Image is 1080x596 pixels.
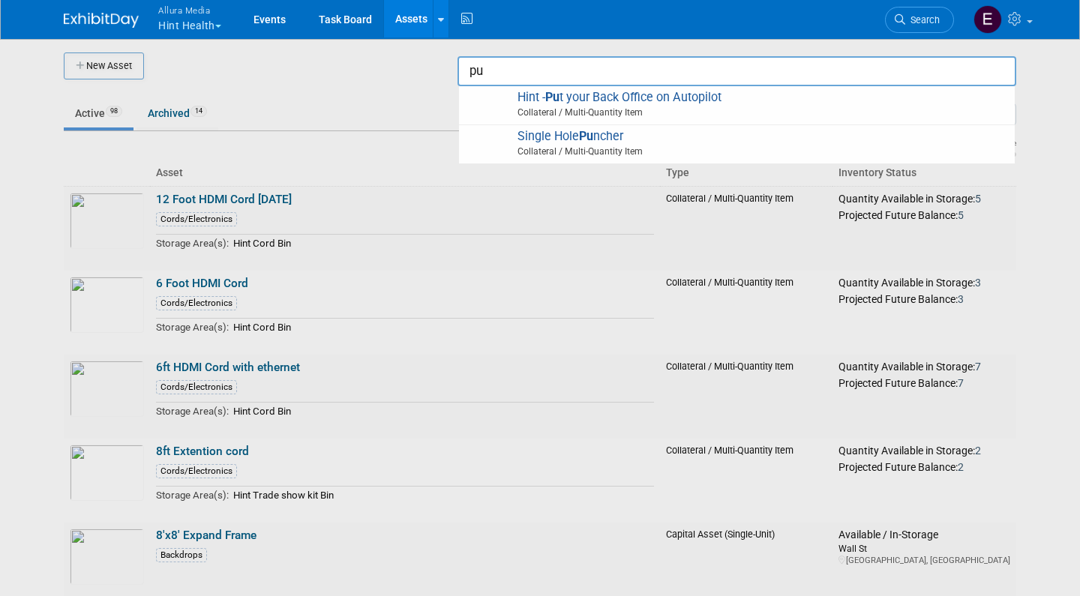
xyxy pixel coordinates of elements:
[973,5,1002,34] img: Eric Thompson
[64,13,139,28] img: ExhibitDay
[579,129,593,143] strong: Pu
[905,14,940,25] span: Search
[457,56,1016,86] input: search assets
[545,90,559,104] strong: Pu
[466,129,1007,160] span: Single Hole ncher
[158,2,221,18] span: Allura Media
[885,7,954,33] a: Search
[466,90,1007,121] span: Hint - t your Back Office on Autopilot
[471,106,1007,119] span: Collateral / Multi-Quantity Item
[471,145,1007,158] span: Collateral / Multi-Quantity Item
